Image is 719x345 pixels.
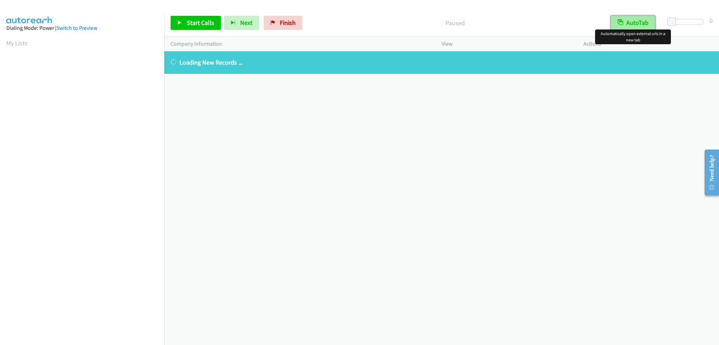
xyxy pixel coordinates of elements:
div: 0 [710,16,713,25]
div: Dialing Mode: Power | [6,24,158,32]
a: Finish [264,16,302,30]
a: Start Calls [171,16,221,30]
p: Company Information [171,40,429,48]
div: Automatically open external urls in a new tab [595,29,671,44]
span: Start Calls [187,19,214,27]
p: View [442,40,571,48]
span: Next [240,19,252,27]
p: Actions [583,40,713,48]
div: Delay between calls (in seconds) [671,19,703,25]
a: Switch to Preview [57,25,97,31]
a: My Lists [6,39,27,47]
span: Finish [280,19,296,27]
p: Loading New Records ... [171,58,713,67]
p: Paused [312,18,598,28]
iframe: Resource Center [699,145,719,200]
button: Next [224,16,259,30]
button: AutoTab [611,16,655,30]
